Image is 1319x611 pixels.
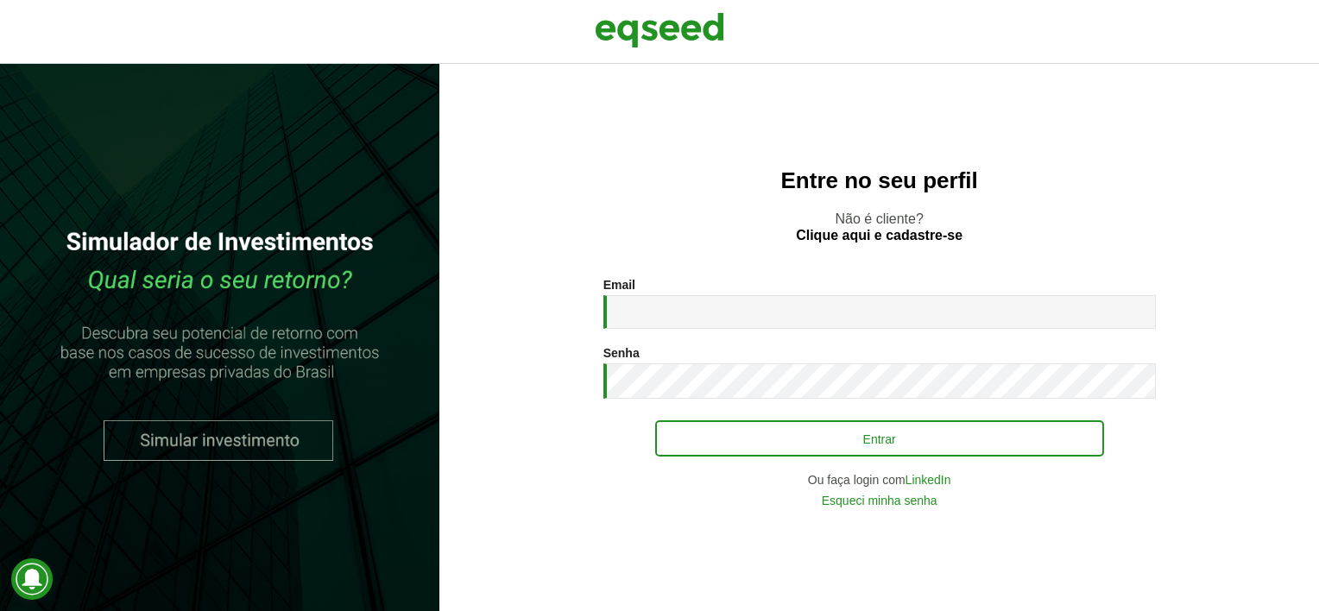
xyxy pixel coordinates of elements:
[906,474,951,486] a: LinkedIn
[474,211,1284,243] p: Não é cliente?
[474,168,1284,193] h2: Entre no seu perfil
[822,494,937,507] a: Esqueci minha senha
[603,347,640,359] label: Senha
[595,9,724,52] img: EqSeed Logo
[655,420,1104,457] button: Entrar
[603,279,635,291] label: Email
[796,229,962,243] a: Clique aqui e cadastre-se
[603,474,1156,486] div: Ou faça login com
